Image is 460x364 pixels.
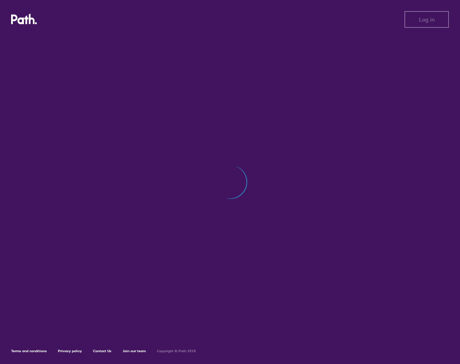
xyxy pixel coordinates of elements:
span: Log in [419,16,435,23]
button: Log in [404,11,449,28]
a: Join our team [123,349,146,353]
a: Privacy policy [58,349,82,353]
a: Contact Us [93,349,111,353]
h6: Copyright © Path 2018 [157,349,196,353]
a: Terms and conditions [11,349,47,353]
